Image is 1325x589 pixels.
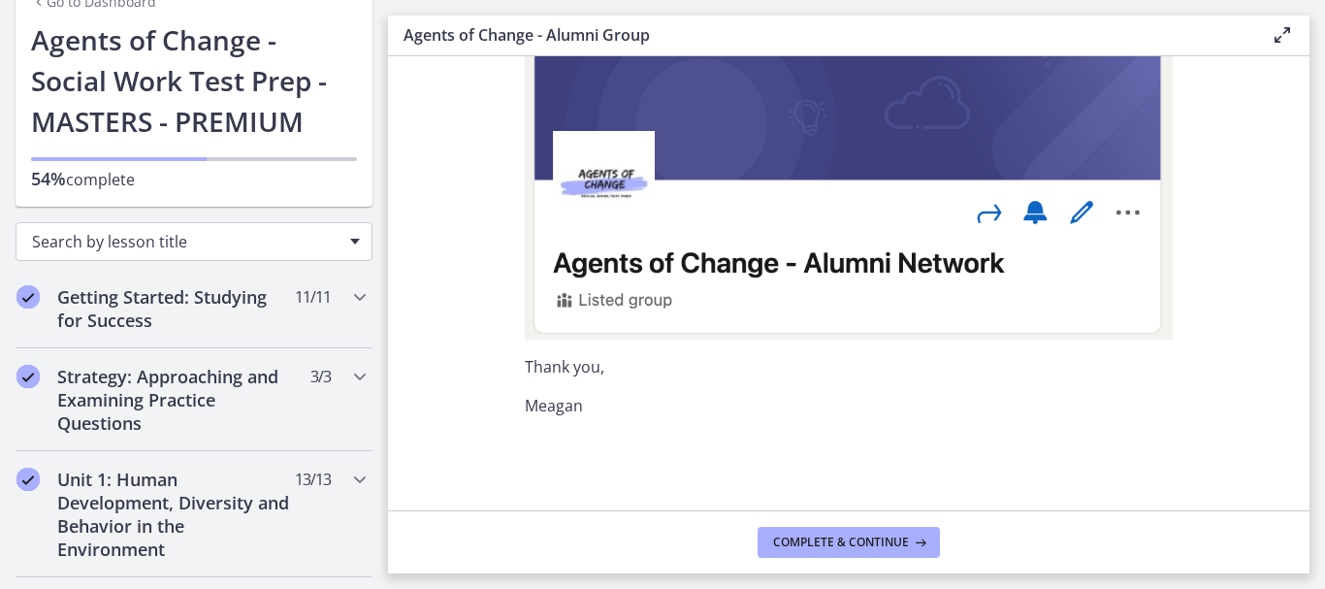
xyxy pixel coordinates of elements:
img: Screen_Shot_2022-09-25_at_3.11.36_PM.png [525,13,1173,340]
i: Completed [16,365,40,388]
span: 54% [31,167,66,190]
h2: Strategy: Approaching and Examining Practice Questions [57,365,294,435]
p: complete [31,167,357,191]
span: 3 / 3 [310,365,331,388]
span: Search by lesson title [32,231,340,252]
i: Completed [16,285,40,309]
h2: Getting Started: Studying for Success [57,285,294,332]
span: 11 / 11 [295,285,331,309]
div: Search by lesson title [16,222,372,261]
h2: Unit 1: Human Development, Diversity and Behavior in the Environment [57,468,294,561]
span: Complete & continue [773,535,909,550]
h3: Agents of Change - Alumni Group [404,23,1240,47]
i: Completed [16,468,40,491]
p: Thank you, [525,355,1173,378]
span: 13 / 13 [295,468,331,491]
h1: Agents of Change - Social Work Test Prep - MASTERS - PREMIUM [31,19,357,142]
button: Complete & continue [758,527,940,558]
p: Meagan [525,394,1173,417]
